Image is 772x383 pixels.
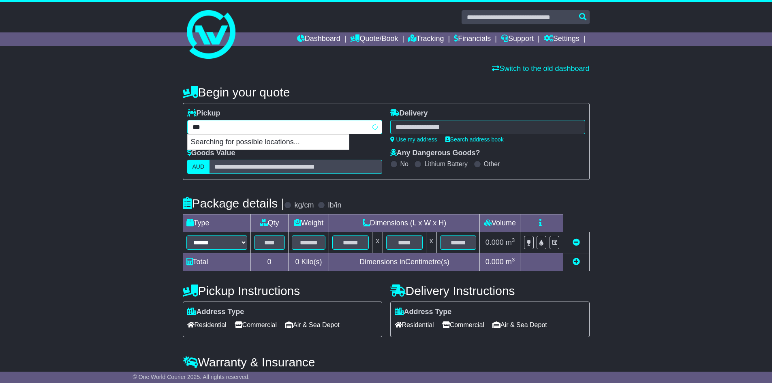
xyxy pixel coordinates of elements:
span: 0.000 [485,238,504,246]
span: Commercial [235,319,277,331]
td: 0 [250,253,288,271]
label: lb/in [328,201,341,210]
h4: Package details | [183,197,284,210]
td: Total [183,253,250,271]
a: Add new item [573,258,580,266]
label: AUD [187,160,210,174]
span: m [506,258,515,266]
a: Settings [544,32,580,46]
h4: Warranty & Insurance [183,355,590,369]
a: Search address book [445,136,504,143]
td: Kilo(s) [288,253,329,271]
span: 0 [295,258,299,266]
span: m [506,238,515,246]
label: Pickup [187,109,220,118]
span: Air & Sea Depot [492,319,547,331]
label: Any Dangerous Goods? [390,149,480,158]
span: 0.000 [485,258,504,266]
span: © One World Courier 2025. All rights reserved. [133,374,250,380]
a: Support [501,32,534,46]
td: Volume [480,214,520,232]
label: Goods Value [187,149,235,158]
typeahead: Please provide city [187,120,382,134]
label: Lithium Battery [424,160,468,168]
p: Searching for possible locations... [188,135,349,150]
label: Address Type [395,308,452,317]
h4: Pickup Instructions [183,284,382,297]
a: Tracking [408,32,444,46]
td: Type [183,214,250,232]
h4: Delivery Instructions [390,284,590,297]
sup: 3 [512,257,515,263]
a: Use my address [390,136,437,143]
td: x [372,232,383,253]
span: Commercial [442,319,484,331]
a: Switch to the old dashboard [492,64,589,73]
a: Dashboard [297,32,340,46]
td: Qty [250,214,288,232]
td: Dimensions (L x W x H) [329,214,480,232]
a: Quote/Book [350,32,398,46]
sup: 3 [512,237,515,243]
h4: Begin your quote [183,86,590,99]
a: Remove this item [573,238,580,246]
span: Residential [187,319,227,331]
td: Dimensions in Centimetre(s) [329,253,480,271]
label: Delivery [390,109,428,118]
a: Financials [454,32,491,46]
label: kg/cm [294,201,314,210]
td: Weight [288,214,329,232]
label: No [400,160,408,168]
td: x [426,232,436,253]
span: Residential [395,319,434,331]
label: Other [484,160,500,168]
label: Address Type [187,308,244,317]
span: Air & Sea Depot [285,319,340,331]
